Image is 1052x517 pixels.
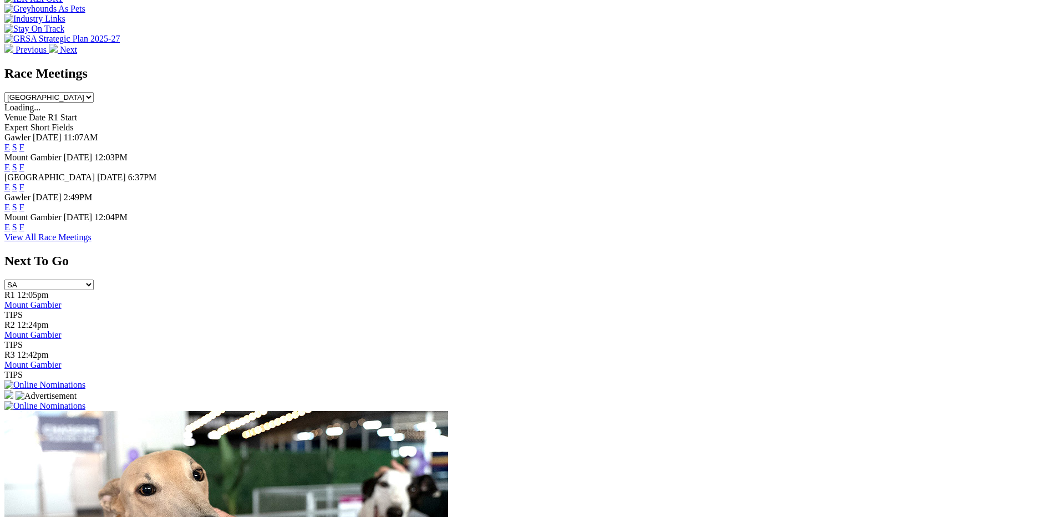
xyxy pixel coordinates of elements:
[60,45,77,54] span: Next
[4,45,49,54] a: Previous
[94,153,128,162] span: 12:03PM
[97,173,126,182] span: [DATE]
[4,290,15,300] span: R1
[4,320,15,330] span: R2
[4,401,85,411] img: Online Nominations
[4,350,15,359] span: R3
[64,133,98,142] span: 11:07AM
[4,66,1048,81] h2: Race Meetings
[16,45,47,54] span: Previous
[19,143,24,152] a: F
[4,330,62,339] a: Mount Gambier
[4,34,120,44] img: GRSA Strategic Plan 2025-27
[4,202,10,212] a: E
[64,212,93,222] span: [DATE]
[29,113,45,122] span: Date
[19,202,24,212] a: F
[4,133,31,142] span: Gawler
[19,163,24,172] a: F
[4,183,10,192] a: E
[12,163,17,172] a: S
[4,310,23,320] span: TIPS
[4,4,85,14] img: Greyhounds As Pets
[4,300,62,310] a: Mount Gambier
[4,173,95,182] span: [GEOGRAPHIC_DATA]
[48,113,77,122] span: R1 Start
[64,192,93,202] span: 2:49PM
[4,370,23,379] span: TIPS
[94,212,128,222] span: 12:04PM
[4,103,40,112] span: Loading...
[4,192,31,202] span: Gawler
[12,143,17,152] a: S
[49,45,77,54] a: Next
[52,123,73,132] span: Fields
[16,391,77,401] img: Advertisement
[12,183,17,192] a: S
[4,153,62,162] span: Mount Gambier
[64,153,93,162] span: [DATE]
[49,44,58,53] img: chevron-right-pager-white.svg
[33,133,62,142] span: [DATE]
[4,360,62,369] a: Mount Gambier
[4,44,13,53] img: chevron-left-pager-white.svg
[12,222,17,232] a: S
[17,290,49,300] span: 12:05pm
[4,340,23,349] span: TIPS
[17,350,49,359] span: 12:42pm
[4,390,13,399] img: 15187_Greyhounds_GreysPlayCentral_Resize_SA_WebsiteBanner_300x115_2025.jpg
[4,163,10,172] a: E
[4,232,92,242] a: View All Race Meetings
[4,380,85,390] img: Online Nominations
[4,222,10,232] a: E
[17,320,49,330] span: 12:24pm
[19,183,24,192] a: F
[4,14,65,24] img: Industry Links
[19,222,24,232] a: F
[4,24,64,34] img: Stay On Track
[4,254,1048,268] h2: Next To Go
[4,113,27,122] span: Venue
[128,173,157,182] span: 6:37PM
[31,123,50,132] span: Short
[12,202,17,212] a: S
[4,123,28,132] span: Expert
[33,192,62,202] span: [DATE]
[4,212,62,222] span: Mount Gambier
[4,143,10,152] a: E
